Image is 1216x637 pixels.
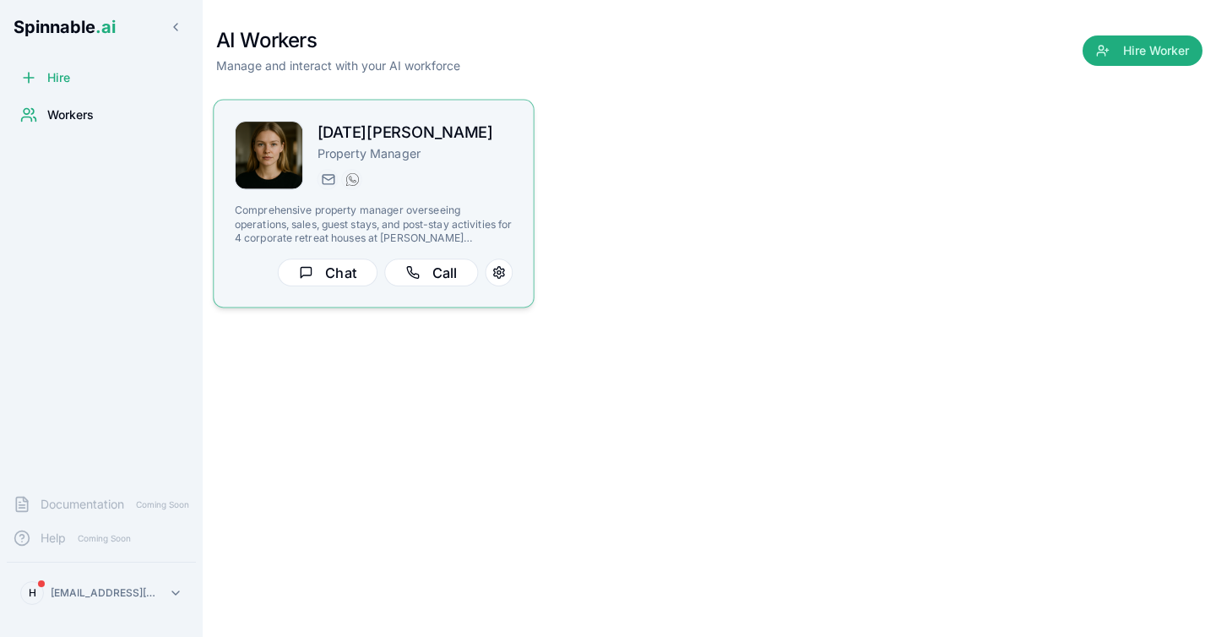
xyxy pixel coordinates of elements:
span: Spinnable [14,17,116,37]
span: Help [41,530,66,547]
span: Coming Soon [131,497,194,513]
button: H[EMAIL_ADDRESS][DOMAIN_NAME] [14,576,189,610]
h1: AI Workers [216,27,460,54]
img: WhatsApp [345,172,359,186]
span: Coming Soon [73,531,136,547]
h2: [DATE][PERSON_NAME] [318,121,513,145]
p: Comprehensive property manager overseeing operations, sales, guest stays, and post-stay activitie... [235,204,513,245]
button: WhatsApp [341,169,361,189]
span: Hire [47,69,70,86]
span: .ai [95,17,116,37]
span: Workers [47,106,94,123]
p: Manage and interact with your AI workforce [216,57,460,74]
button: Hire Worker [1083,35,1202,66]
button: Send email to lucia.perez@getspinnable.ai [318,169,338,189]
button: Call [385,259,479,286]
p: Property Manager [318,145,513,162]
button: Chat [278,259,377,286]
a: Hire Worker [1083,44,1202,61]
span: Documentation [41,496,124,513]
p: [EMAIL_ADDRESS][DOMAIN_NAME] [51,586,162,600]
img: Lucia Perez [236,122,303,189]
span: H [29,586,36,600]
